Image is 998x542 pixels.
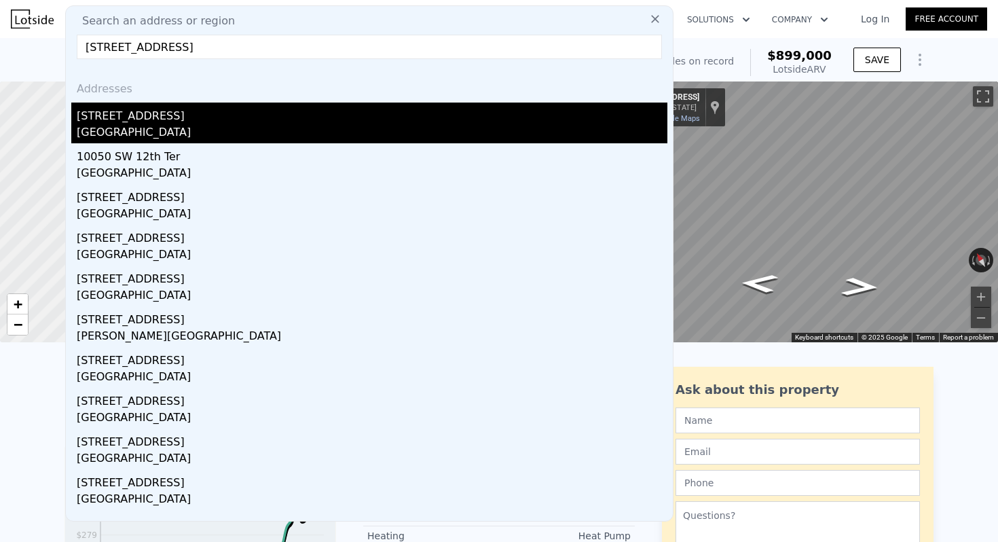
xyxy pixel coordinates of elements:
div: [GEOGRAPHIC_DATA] [77,491,667,510]
input: Email [676,439,920,465]
div: LISTING & SALE HISTORY [64,372,336,386]
button: Reset the view [970,247,991,274]
div: [GEOGRAPHIC_DATA] [77,206,667,225]
a: Zoom in [7,294,28,314]
div: [GEOGRAPHIC_DATA] [77,165,667,184]
div: [STREET_ADDRESS] [77,347,667,369]
div: Addresses [71,70,667,103]
span: Search an address or region [71,13,235,29]
button: Rotate clockwise [986,248,994,272]
div: [STREET_ADDRESS] [77,184,667,206]
div: Map [621,82,998,342]
button: Show Options [906,46,934,73]
a: Terms (opens in new tab) [916,333,935,341]
span: − [14,316,22,333]
div: [STREET_ADDRESS] [77,306,667,328]
div: [STREET_ADDRESS] [77,225,667,247]
div: [STREET_ADDRESS] [77,469,667,491]
img: Lotside [11,10,54,29]
input: Name [676,408,920,433]
button: Solutions [676,7,761,32]
div: [GEOGRAPHIC_DATA] [77,124,667,143]
button: Rotate counterclockwise [969,248,976,272]
a: Log In [845,12,906,26]
button: Zoom out [971,308,991,328]
input: Phone [676,470,920,496]
div: [STREET_ADDRESS] , [GEOGRAPHIC_DATA] , WA 98370 [64,49,392,68]
a: Show location on map [710,100,720,115]
button: Keyboard shortcuts [795,333,853,342]
div: [STREET_ADDRESS] [77,103,667,124]
div: [GEOGRAPHIC_DATA] [77,247,667,266]
a: Free Account [906,7,987,31]
button: Company [761,7,839,32]
div: [GEOGRAPHIC_DATA] [77,369,667,388]
span: + [14,295,22,312]
div: No sales history record for this property. [64,386,336,410]
div: Ask about this property [676,380,920,399]
div: [GEOGRAPHIC_DATA] [77,410,667,429]
button: Zoom in [971,287,991,307]
path: Go Southeast, Big Valley Rd NE [826,273,895,301]
div: [GEOGRAPHIC_DATA] [77,450,667,469]
tspan: $279 [76,530,97,540]
div: Lotside ARV [767,62,832,76]
div: [STREET_ADDRESS] [77,266,667,287]
button: Toggle fullscreen view [973,86,993,107]
span: © 2025 Google [862,333,908,341]
div: 10050 SW 12th Ter [77,143,667,165]
span: $899,000 [767,48,832,62]
div: [STREET_ADDRESS] [77,388,667,410]
input: Enter an address, city, region, neighborhood or zip code [77,35,662,59]
div: [GEOGRAPHIC_DATA] [77,287,667,306]
path: Go Northwest, Big Valley Rd NE [724,270,794,297]
div: [PERSON_NAME][GEOGRAPHIC_DATA] [77,328,667,347]
a: Zoom out [7,314,28,335]
button: SAVE [853,48,901,72]
tspan: $314 [76,513,97,522]
div: Street View [621,82,998,342]
div: [STREET_ADDRESS] [77,429,667,450]
a: Report a problem [943,333,994,341]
